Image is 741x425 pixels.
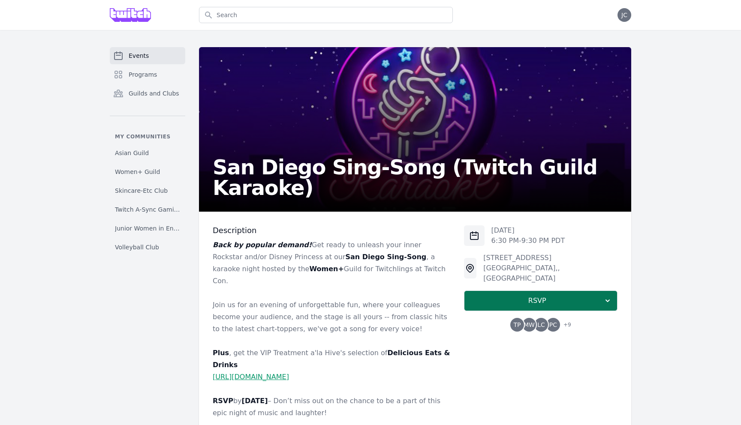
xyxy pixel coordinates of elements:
[621,12,627,18] span: JC
[524,322,535,328] span: MW
[110,133,185,140] p: My communities
[309,265,343,273] strong: Women+
[110,8,151,22] img: Grove
[115,224,180,233] span: Junior Women in Engineering Club
[513,322,521,328] span: TP
[213,241,312,249] em: Back by popular demand!
[110,239,185,255] a: Volleyball Club
[558,320,571,332] span: + 9
[213,299,450,335] p: Join us for an evening of unforgettable fun, where your colleagues become your audience, and the ...
[110,164,185,180] a: Women+ Guild
[110,202,185,217] a: Twitch A-Sync Gaming (TAG) Club
[110,47,185,64] a: Events
[115,243,159,251] span: Volleyball Club
[491,225,565,236] p: [DATE]
[213,373,289,381] a: [URL][DOMAIN_NAME]
[537,322,545,328] span: LC
[213,225,450,236] h3: Description
[110,47,185,255] nav: Sidebar
[464,290,617,311] button: RSVP
[110,66,185,83] a: Programs
[129,70,157,79] span: Programs
[213,349,229,357] strong: Plus
[115,168,160,176] span: Women+ Guild
[213,395,450,419] p: by – Don’t miss out on the chance to be a part of this epic night of music and laughter!
[115,205,180,214] span: Twitch A-Sync Gaming (TAG) Club
[483,254,560,282] span: [STREET_ADDRESS][GEOGRAPHIC_DATA], , [GEOGRAPHIC_DATA]
[491,236,565,246] p: 6:30 PM - 9:30 PM PDT
[346,253,427,261] strong: San Diego Sing-Song
[110,145,185,161] a: Asian Guild
[110,221,185,236] a: Junior Women in Engineering Club
[471,296,603,306] span: RSVP
[115,186,168,195] span: Skincare-Etc Club
[129,51,149,60] span: Events
[549,322,557,328] span: PC
[199,7,453,23] input: Search
[129,89,179,98] span: Guilds and Clubs
[617,8,631,22] button: JC
[115,149,149,157] span: Asian Guild
[242,397,268,405] strong: [DATE]
[110,183,185,198] a: Skincare-Etc Club
[213,397,233,405] strong: RSVP
[213,347,450,371] p: , get the VIP Treatment a'la Hive's selection of
[213,157,617,198] h2: San Diego Sing-Song (Twitch Guild Karaoke)
[213,239,450,287] p: Get ready to unleash your inner Rockstar and/or Disney Princess at our , a karaoke night hosted b...
[110,85,185,102] a: Guilds and Clubs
